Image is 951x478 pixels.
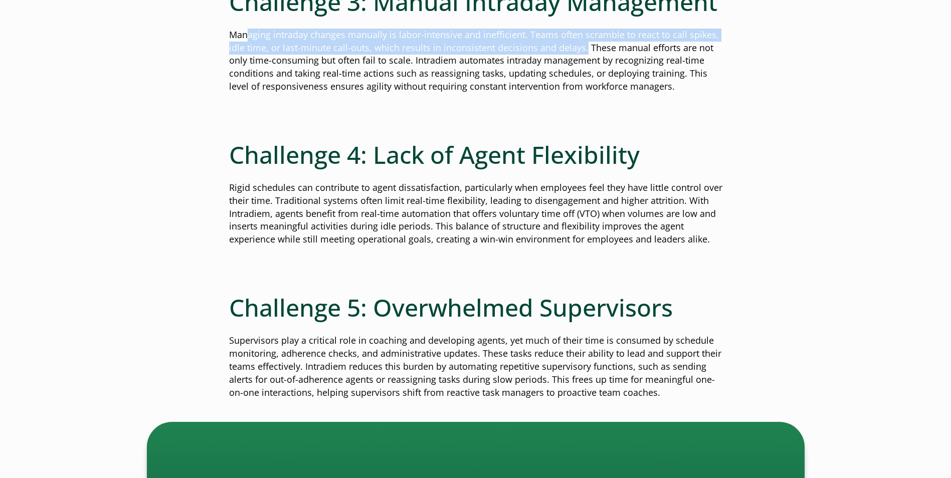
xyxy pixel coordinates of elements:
p: Supervisors play a critical role in coaching and developing agents, yet much of their time is con... [229,334,722,399]
h2: Challenge 5: Overwhelmed Supervisors [229,293,722,322]
p: Rigid schedules can contribute to agent dissatisfaction, particularly when employees feel they ha... [229,181,722,247]
h2: Challenge 4: Lack of Agent Flexibility [229,140,722,169]
p: Managing intraday changes manually is labor-intensive and inefficient. Teams often scramble to re... [229,29,722,94]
